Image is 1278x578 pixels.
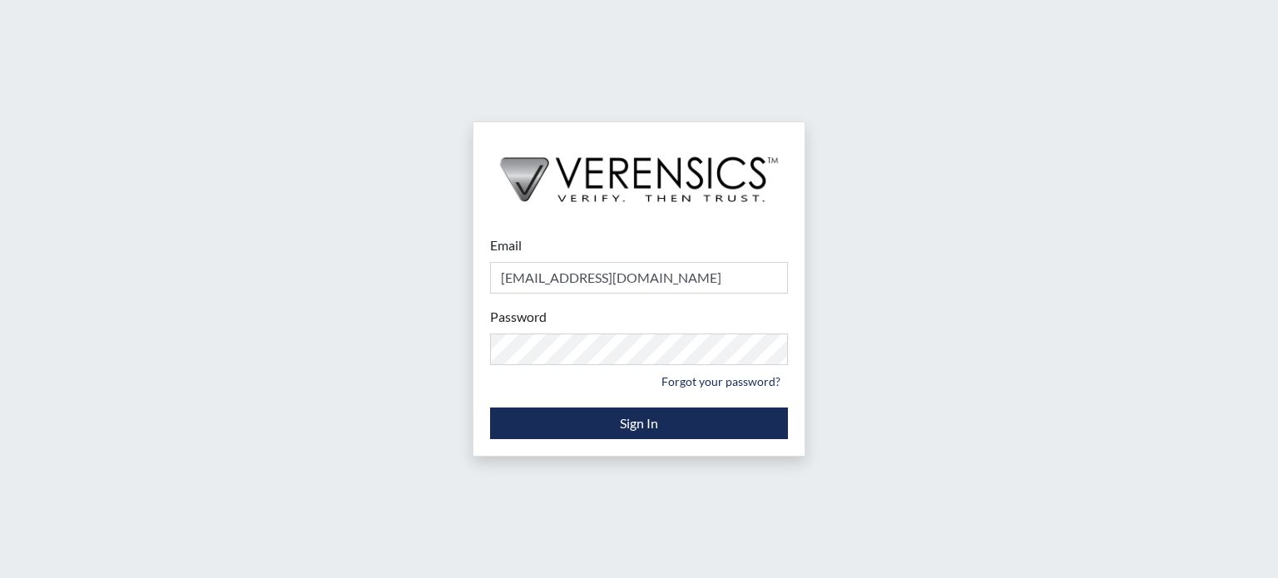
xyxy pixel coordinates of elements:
label: Email [490,235,522,255]
label: Password [490,307,547,327]
input: Email [490,262,788,294]
a: Forgot your password? [654,368,788,394]
button: Sign In [490,408,788,439]
img: logo-wide-black.2aad4157.png [473,122,805,219]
